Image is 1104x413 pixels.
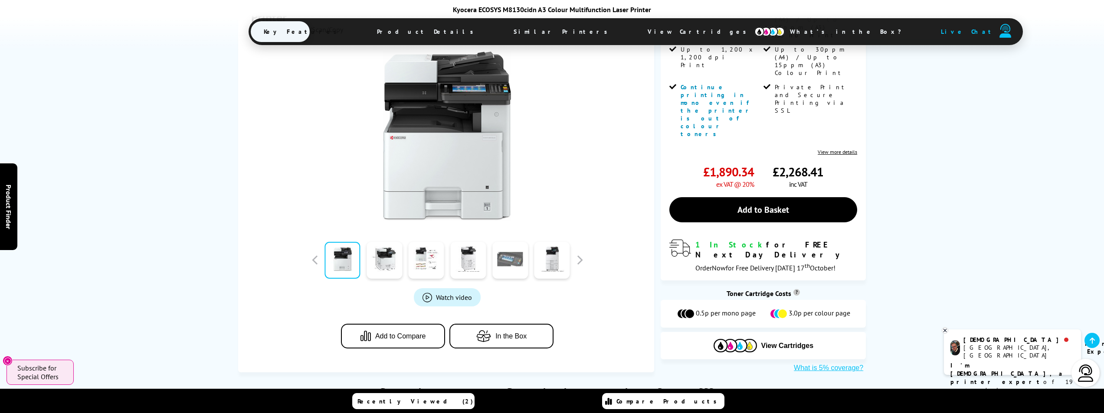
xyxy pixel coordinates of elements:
button: View Cartridges [667,338,859,353]
sup: Cost per page [793,289,800,296]
span: In the Box [495,332,527,340]
a: View more details [818,149,857,155]
span: 1 In Stock [695,240,766,250]
a: Recently Viewed (2) [352,393,475,409]
span: inc VAT [789,180,807,189]
a: Add to Basket [669,197,857,222]
span: Product Finder [4,184,13,229]
span: Key Features [251,21,354,42]
span: £2,268.41 [773,164,823,180]
p: of 19 years! Leave me a message and I'll respond ASAP [950,361,1075,411]
img: chris-livechat.png [950,340,960,355]
div: [DEMOGRAPHIC_DATA] [963,336,1074,344]
img: cmyk-icon.svg [754,27,785,36]
button: In the Box [449,324,554,348]
span: Private Print and Secure Printing via SSL [775,83,855,114]
span: Compare Products [616,397,721,405]
div: Kyocera ECOSYS M8130cidn A3 Colour Multifunction Laser Printer [249,5,856,14]
button: Add to Compare [341,324,445,348]
div: modal_delivery [669,240,857,272]
span: Product Details [364,21,491,42]
a: Compare Products [602,393,724,409]
button: What is 5% coverage? [791,364,866,372]
span: Up to 1,200 x 1,200 dpi Print [681,46,761,69]
div: [GEOGRAPHIC_DATA], [GEOGRAPHIC_DATA] [963,344,1074,359]
img: user-headset-duotone.svg [999,24,1012,38]
span: Watch video [436,293,472,302]
span: Order for Free Delivery [DATE] 17 October! [695,263,835,272]
span: What’s in the Box? [777,21,923,42]
span: Up to 30ppm (A4) / Up to 15ppm (A3) Colour Print [775,46,855,77]
a: Product_All_Videos [414,288,481,306]
span: 3.0p per colour page [789,309,850,319]
span: Recently Viewed (2) [357,397,473,405]
span: Subscribe for Special Offers [17,364,65,381]
span: 0.5p per mono page [696,309,756,319]
b: I'm [DEMOGRAPHIC_DATA], a printer expert [950,361,1065,386]
sup: th [805,262,810,270]
div: Toner Cartridge Costs [661,289,866,298]
img: Kyocera ECOSYS M8130cidn [362,51,532,221]
span: View Cartridges [761,342,814,350]
span: Continue printing in mono even if the printer is out of colour toners [681,83,753,138]
img: user-headset-light.svg [1077,364,1094,382]
img: Cartridges [714,339,757,352]
span: Add to Compare [375,332,426,340]
span: Similar Printers [501,21,625,42]
button: Close [3,356,13,366]
span: ex VAT @ 20% [716,180,754,189]
span: Live Chat [941,28,995,36]
div: for FREE Next Day Delivery [695,240,857,260]
span: View Cartridges [635,20,767,43]
span: £1,890.34 [703,164,754,180]
span: Now [712,263,726,272]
